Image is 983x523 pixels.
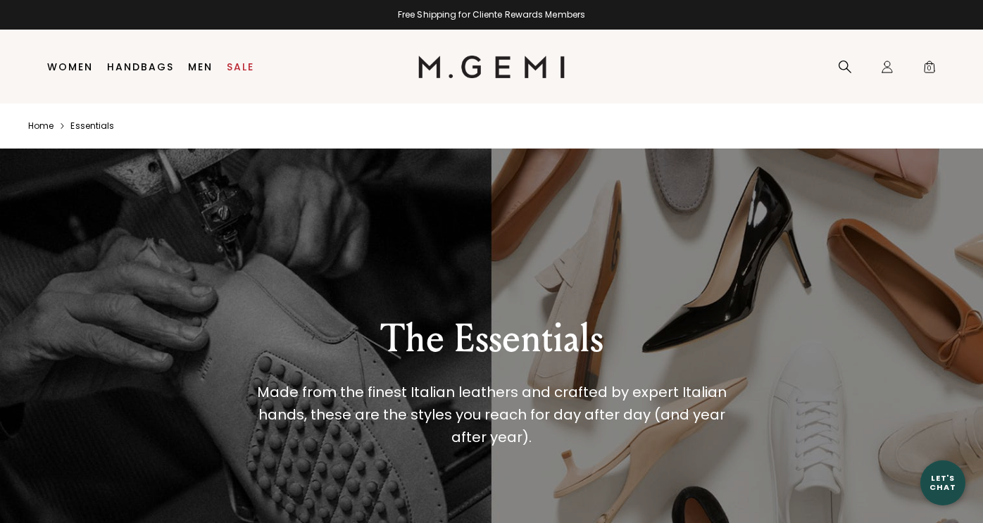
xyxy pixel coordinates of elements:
span: 0 [922,63,937,77]
a: Sale [227,61,254,73]
a: Women [47,61,93,73]
img: M.Gemi [418,56,565,78]
div: Let's Chat [920,474,965,491]
a: Essentials [70,120,114,132]
div: Made from the finest Italian leathers and crafted by expert Italian hands, these are the styles y... [254,381,730,448]
a: Home [28,120,54,132]
a: Men [188,61,213,73]
a: Handbags [107,61,174,73]
div: The Essentials [230,313,753,364]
